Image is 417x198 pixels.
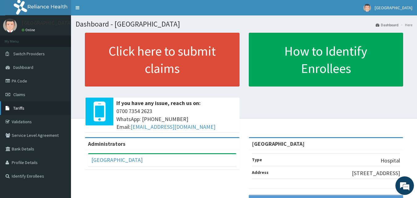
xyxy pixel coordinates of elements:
a: [EMAIL_ADDRESS][DOMAIN_NAME] [131,123,215,130]
p: Hospital [381,157,400,165]
b: Type [252,157,262,162]
span: Tariffs [13,105,24,111]
img: User Image [363,4,371,12]
b: If you have any issue, reach us on: [116,99,201,107]
a: [GEOGRAPHIC_DATA] [91,156,143,163]
li: Here [399,22,412,27]
a: Online [22,28,36,32]
a: Dashboard [376,22,398,27]
p: [GEOGRAPHIC_DATA] [22,20,73,26]
a: How to Identify Enrollees [249,33,403,86]
span: Claims [13,92,25,97]
strong: [GEOGRAPHIC_DATA] [252,140,305,147]
p: [STREET_ADDRESS] [352,169,400,177]
img: User Image [3,19,17,32]
span: [GEOGRAPHIC_DATA] [375,5,412,11]
b: Administrators [88,140,125,147]
span: Dashboard [13,65,33,70]
a: Click here to submit claims [85,33,240,86]
h1: Dashboard - [GEOGRAPHIC_DATA] [76,20,412,28]
span: 0700 7354 2623 WhatsApp: [PHONE_NUMBER] Email: [116,107,236,131]
span: Switch Providers [13,51,45,57]
b: Address [252,170,269,175]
